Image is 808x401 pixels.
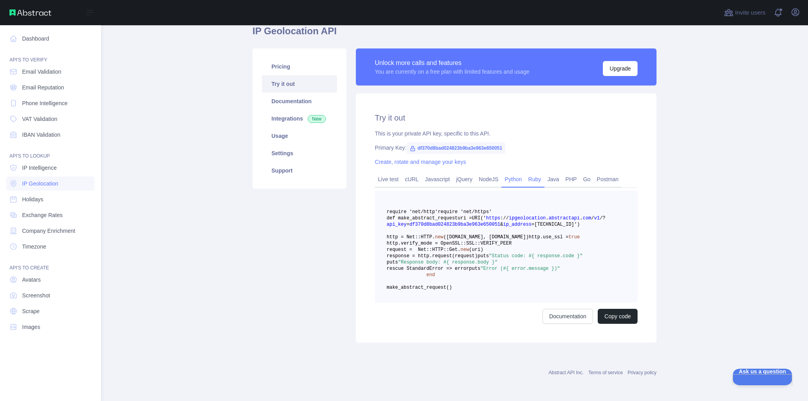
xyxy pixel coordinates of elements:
span: Phone Intelligence [22,99,67,107]
span: Invite users [735,8,765,17]
span: IBAN Validation [22,131,60,139]
a: Holidays [6,192,95,206]
a: jQuery [453,173,475,186]
span: New [308,115,326,123]
span: new [435,234,443,240]
span: URI(' [472,215,486,221]
span: http.verify_mode = OpenSSL::SSL::VERIFY_PEER [387,241,512,246]
div: API'S TO VERIFY [6,47,95,63]
span: Email Reputation [22,84,64,91]
span: abstractapi [549,215,580,221]
span: . [432,234,435,240]
span: Holidays [22,195,43,203]
span: new [460,247,469,252]
a: Privacy policy [628,370,656,375]
a: Ruby [525,173,544,186]
span: require 'net/http' [387,209,438,215]
div: API'S TO LOOKUP [6,143,95,159]
span: VAT Validation [22,115,57,123]
span: "Error (#{ error.message })" [481,266,560,271]
span: Get [449,247,458,252]
span: ? [602,215,605,221]
span: https [486,215,500,221]
span: def make_abstract_request [387,215,458,221]
a: Create, rotate and manage your keys [375,159,466,165]
button: Copy code [598,309,638,324]
span: Avatars [22,276,41,284]
a: Abstract API Inc. [549,370,584,375]
a: Images [6,320,95,334]
span: require 'net/https' [438,209,492,215]
span: true [569,234,580,240]
a: Postman [594,173,622,186]
a: Javascript [422,173,453,186]
a: Email Validation [6,65,95,79]
a: Phone Intelligence [6,96,95,110]
a: Python [501,173,525,186]
a: Documentation [262,93,337,110]
img: Abstract API [9,9,51,16]
span: com [583,215,591,221]
span: Exchange Rates [22,211,63,219]
a: Dashboard [6,32,95,46]
div: Primary Key: [375,144,638,152]
span: (uri) [469,247,483,252]
a: Java [544,173,563,186]
span: df370d8bad024823b9ba3e963e650051 [410,222,500,227]
span: puts [477,253,489,259]
span: Images [22,323,40,331]
span: Timezone [22,243,46,251]
span: request = Net::HTTP:: [387,247,449,252]
span: : [500,215,503,221]
a: Company Enrichment [6,224,95,238]
div: This is your private API key, specific to this API. [375,130,638,137]
a: Live test [375,173,402,186]
span: Email Validation [22,68,61,76]
a: cURL [402,173,422,186]
span: "Response body: #{ response.body }" [398,260,498,265]
a: Avatars [6,273,95,287]
span: api_key [387,222,406,227]
span: IP Intelligence [22,164,57,172]
span: & [500,222,503,227]
span: http.use_ssl = [529,234,569,240]
a: IBAN Validation [6,128,95,142]
span: v1 [594,215,600,221]
a: Settings [262,145,337,162]
span: / [600,215,602,221]
span: / [503,215,506,221]
span: end [426,272,435,278]
span: . [546,215,548,221]
a: Try it out [262,75,337,93]
a: Timezone [6,239,95,254]
span: HTTP [421,234,432,240]
span: = [406,222,409,227]
a: Documentation [542,309,593,324]
span: =[TECHNICAL_ID]') [531,222,580,227]
span: Company Enrichment [22,227,75,235]
span: ip_address [503,222,531,227]
span: _abstract_request() [398,285,452,290]
h2: Try it out [375,112,638,123]
span: ([DOMAIN_NAME], [DOMAIN_NAME]) [443,234,529,240]
span: "Status code: #{ response.code }" [489,253,583,259]
span: puts [387,260,398,265]
a: Scrape [6,304,95,318]
div: API'S TO CREATE [6,255,95,271]
span: response = http.request(request) [387,253,477,259]
span: / [506,215,509,221]
span: uri = [458,215,472,221]
a: NodeJS [475,173,501,186]
a: Integrations New [262,110,337,127]
span: http = Net:: [387,234,421,240]
a: Email Reputation [6,80,95,95]
a: Support [262,162,337,179]
iframe: Help Scout Beacon - Open [733,369,792,385]
a: Screenshot [6,288,95,303]
span: ipgeolocation [509,215,546,221]
a: Go [580,173,594,186]
h1: IP Geolocation API [252,25,656,44]
span: make [387,285,398,290]
span: df370d8bad024823b9ba3e963e650051 [406,142,505,154]
button: Invite users [722,6,767,19]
